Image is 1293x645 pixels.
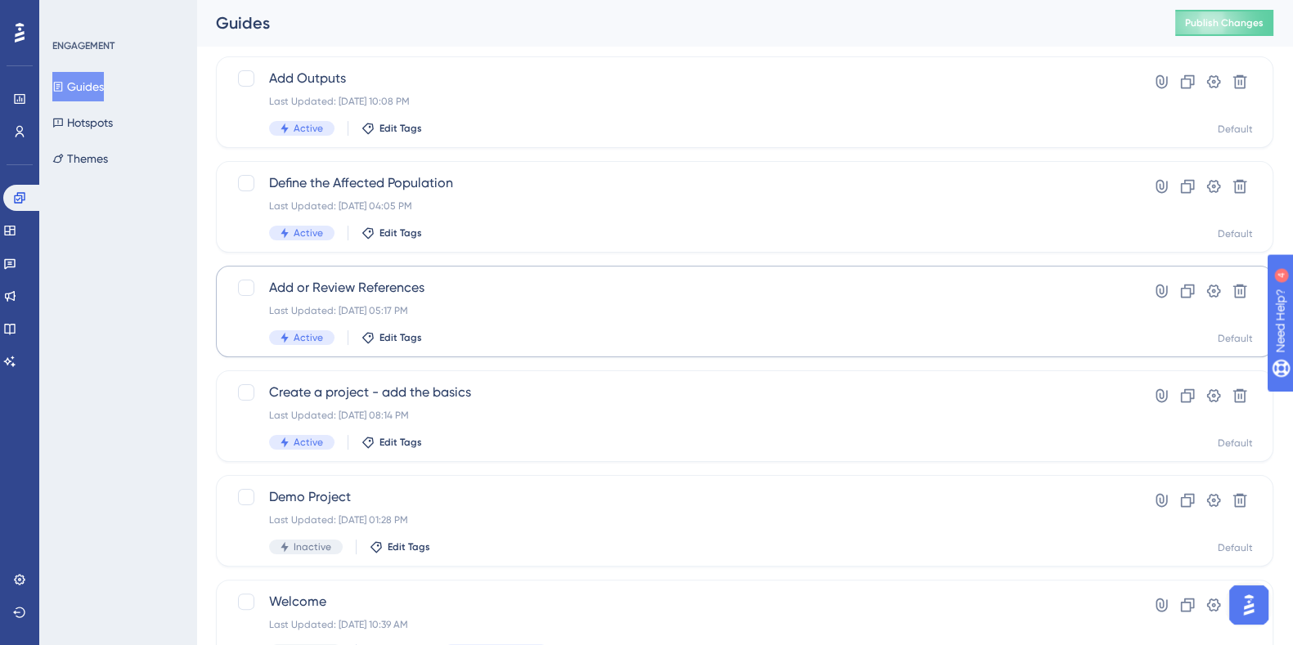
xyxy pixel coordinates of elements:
span: Create a project - add the basics [269,383,1089,402]
span: Active [294,122,323,135]
div: Default [1218,541,1253,554]
span: Edit Tags [379,436,422,449]
span: Add or Review References [269,278,1089,298]
span: Define the Affected Population [269,173,1089,193]
span: Welcome [269,592,1089,611]
div: Last Updated: [DATE] 01:28 PM [269,513,1089,526]
button: Hotspots [52,108,113,137]
div: Guides [216,11,1134,34]
span: Edit Tags [379,331,422,344]
div: Default [1218,332,1253,345]
span: Inactive [294,540,331,553]
div: ENGAGEMENT [52,39,114,52]
span: Add Outputs [269,69,1089,88]
span: Edit Tags [379,122,422,135]
span: Edit Tags [388,540,430,553]
div: Last Updated: [DATE] 10:08 PM [269,95,1089,108]
span: Edit Tags [379,226,422,240]
button: Guides [52,72,104,101]
span: Need Help? [38,4,102,24]
button: Edit Tags [361,436,422,449]
button: Edit Tags [361,331,422,344]
button: Themes [52,144,108,173]
div: Last Updated: [DATE] 10:39 AM [269,618,1089,631]
button: Edit Tags [361,122,422,135]
iframe: UserGuiding AI Assistant Launcher [1224,580,1273,629]
div: Last Updated: [DATE] 05:17 PM [269,304,1089,317]
span: Active [294,226,323,240]
div: Default [1218,227,1253,240]
div: Default [1218,437,1253,450]
div: Last Updated: [DATE] 04:05 PM [269,199,1089,213]
span: Active [294,436,323,449]
button: Publish Changes [1175,10,1273,36]
div: Default [1218,123,1253,136]
span: Active [294,331,323,344]
button: Edit Tags [361,226,422,240]
div: 4 [114,8,119,21]
button: Edit Tags [370,540,430,553]
span: Publish Changes [1185,16,1264,29]
span: Demo Project [269,487,1089,507]
div: Last Updated: [DATE] 08:14 PM [269,409,1089,422]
